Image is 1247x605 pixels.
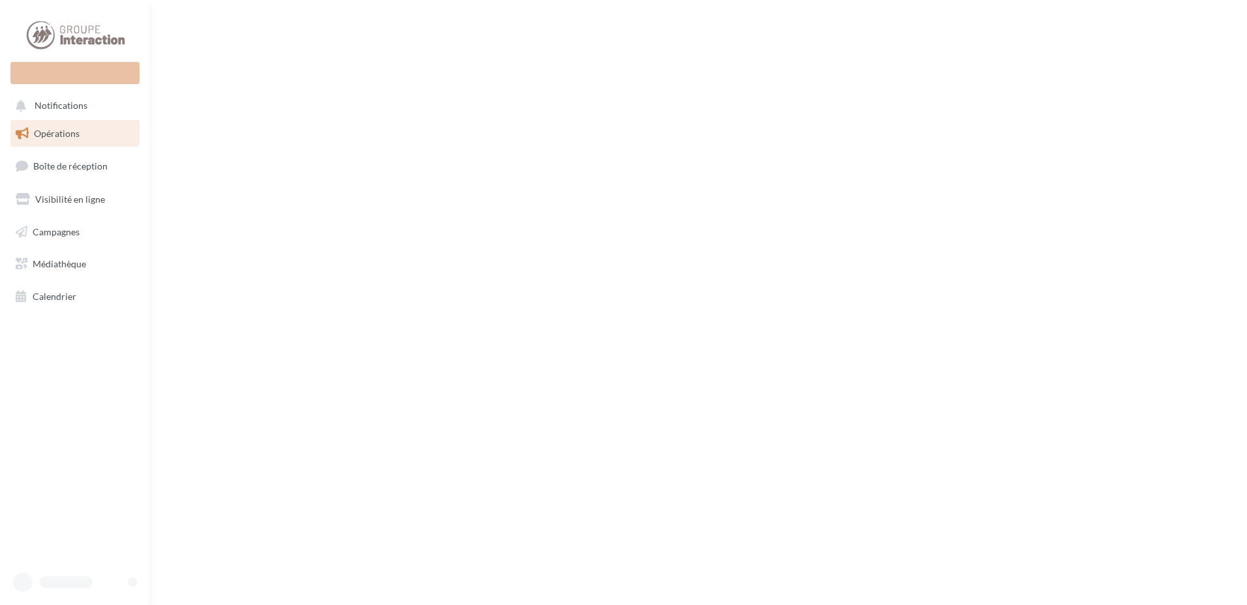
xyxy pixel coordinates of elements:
[8,283,142,310] a: Calendrier
[10,62,140,84] div: Nouvelle campagne
[8,186,142,213] a: Visibilité en ligne
[33,226,80,237] span: Campagnes
[8,152,142,180] a: Boîte de réception
[33,160,108,171] span: Boîte de réception
[33,291,76,302] span: Calendrier
[33,258,86,269] span: Médiathèque
[8,218,142,246] a: Campagnes
[35,100,87,111] span: Notifications
[8,250,142,278] a: Médiathèque
[8,120,142,147] a: Opérations
[34,128,80,139] span: Opérations
[35,194,105,205] span: Visibilité en ligne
